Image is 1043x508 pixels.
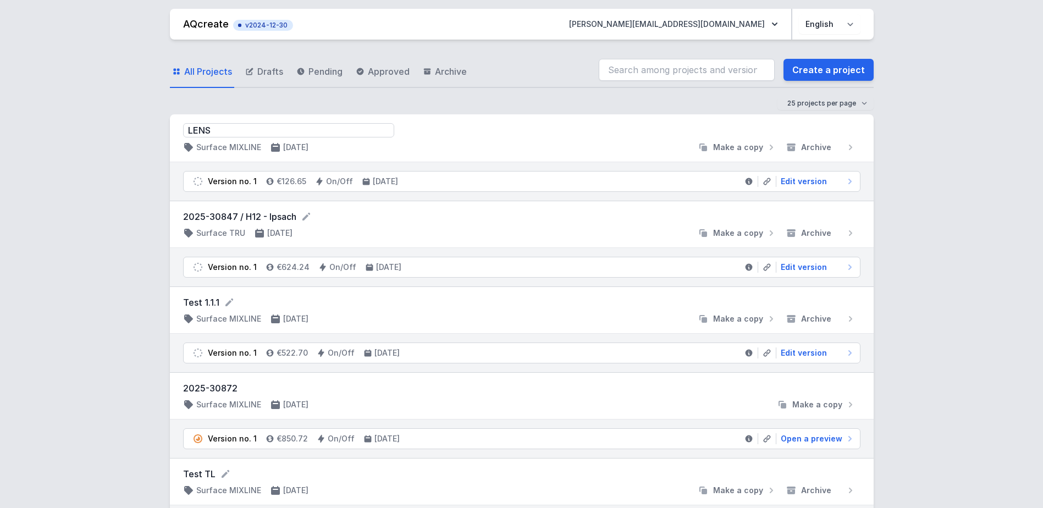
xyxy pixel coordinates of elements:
[328,347,355,358] h4: On/Off
[239,21,288,30] span: v2024-12-30
[693,142,781,153] button: Make a copy
[781,228,860,239] button: Archive
[801,485,831,496] span: Archive
[183,467,860,481] form: Test TL
[301,211,312,222] button: Rename project
[776,433,856,444] a: Open a preview
[801,228,831,239] span: Archive
[368,65,410,78] span: Approved
[781,262,827,273] span: Edit version
[713,313,763,324] span: Make a copy
[196,228,245,239] h4: Surface TRU
[560,14,787,34] button: [PERSON_NAME][EMAIL_ADDRESS][DOMAIN_NAME]
[329,262,356,273] h4: On/Off
[693,485,781,496] button: Make a copy
[267,228,293,239] h4: [DATE]
[781,313,860,324] button: Archive
[283,399,308,410] h4: [DATE]
[792,399,842,410] span: Make a copy
[208,176,257,187] div: Version no. 1
[277,176,306,187] h4: €126.65
[799,14,860,34] select: Choose language
[243,56,285,88] a: Drafts
[328,433,355,444] h4: On/Off
[233,18,293,31] button: v2024-12-30
[192,176,203,187] img: draft.svg
[196,142,261,153] h4: Surface MIXLINE
[713,142,763,153] span: Make a copy
[781,433,842,444] span: Open a preview
[373,176,398,187] h4: [DATE]
[801,313,831,324] span: Archive
[772,399,860,410] button: Make a copy
[599,59,775,81] input: Search among projects and versions...
[196,313,261,324] h4: Surface MIXLINE
[183,296,860,309] form: Test 1.1.1
[170,56,234,88] a: All Projects
[781,347,827,358] span: Edit version
[196,399,261,410] h4: Surface MIXLINE
[326,176,353,187] h4: On/Off
[776,176,856,187] a: Edit version
[801,142,831,153] span: Archive
[435,65,467,78] span: Archive
[693,228,781,239] button: Make a copy
[183,18,229,30] a: AQcreate
[374,347,400,358] h4: [DATE]
[713,228,763,239] span: Make a copy
[224,297,235,308] button: Rename project
[283,142,308,153] h4: [DATE]
[196,485,261,496] h4: Surface MIXLINE
[257,65,283,78] span: Drafts
[776,262,856,273] a: Edit version
[781,142,860,153] button: Archive
[376,262,401,273] h4: [DATE]
[277,262,310,273] h4: €624.24
[374,433,400,444] h4: [DATE]
[354,56,412,88] a: Approved
[283,485,308,496] h4: [DATE]
[277,347,308,358] h4: €522.70
[781,485,860,496] button: Archive
[192,347,203,358] img: draft.svg
[294,56,345,88] a: Pending
[192,262,203,273] img: draft.svg
[776,347,856,358] a: Edit version
[277,433,308,444] h4: €850.72
[183,382,860,395] h3: 2025-30872
[783,59,874,81] a: Create a project
[208,347,257,358] div: Version no. 1
[781,176,827,187] span: Edit version
[192,433,203,444] img: pending.svg
[283,313,308,324] h4: [DATE]
[184,65,232,78] span: All Projects
[713,485,763,496] span: Make a copy
[208,433,257,444] div: Version no. 1
[220,468,231,479] button: Rename project
[308,65,343,78] span: Pending
[421,56,469,88] a: Archive
[183,210,860,223] form: 2025-30847 / H12 - Ipsach
[693,313,781,324] button: Make a copy
[208,262,257,273] div: Version no. 1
